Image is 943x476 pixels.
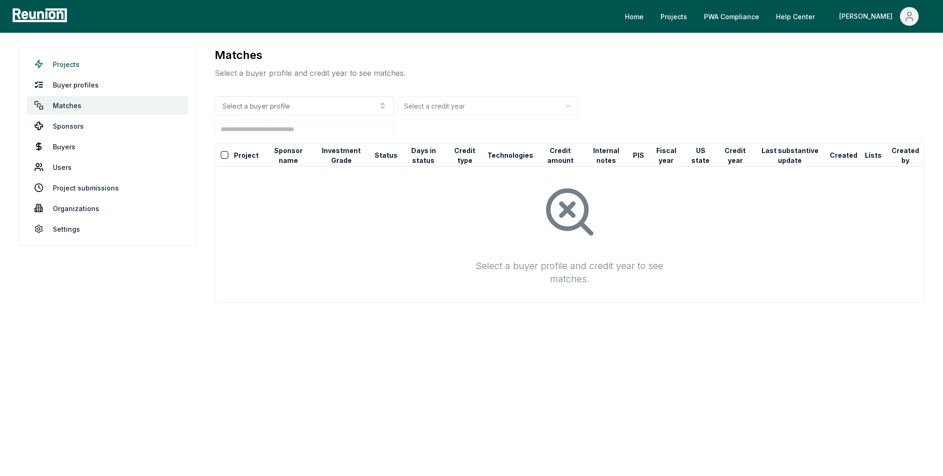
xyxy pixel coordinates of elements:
button: [PERSON_NAME] [832,7,926,26]
div: Select a buyer profile and credit year to see matches. [457,259,682,286]
a: Help Center [769,7,822,26]
button: Technologies [486,146,535,164]
a: Sponsors [27,117,188,135]
a: Project submissions [27,178,188,197]
a: Buyers [27,137,188,156]
button: Status [373,146,399,164]
h3: Matches [215,47,406,64]
nav: Main [617,7,934,26]
button: US state [687,146,715,165]
button: Investment Grade [314,146,369,165]
button: Days in status [403,146,444,165]
a: Matches [27,96,188,115]
div: [PERSON_NAME] [839,7,896,26]
a: Users [27,158,188,176]
button: Created by [887,146,924,165]
button: PIS [631,146,646,164]
a: Buyer profiles [27,75,188,94]
button: Fiscal year [650,146,683,165]
a: Projects [27,55,188,73]
button: Last substantive update [756,146,824,165]
a: PWA Compliance [696,7,767,26]
button: Project [232,146,261,164]
button: Sponsor name [266,146,310,165]
span: Select a buyer profile [223,101,290,111]
a: Projects [653,7,695,26]
button: Credit year [718,146,753,165]
p: Select a buyer profile and credit year to see matches. [215,64,406,82]
a: Home [617,7,651,26]
a: Organizations [27,199,188,218]
button: Lists [863,146,884,164]
button: Internal notes [585,146,627,165]
button: Created [828,146,859,164]
button: Credit type [448,146,482,165]
a: Settings [27,220,188,238]
button: Credit amount [539,146,581,165]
